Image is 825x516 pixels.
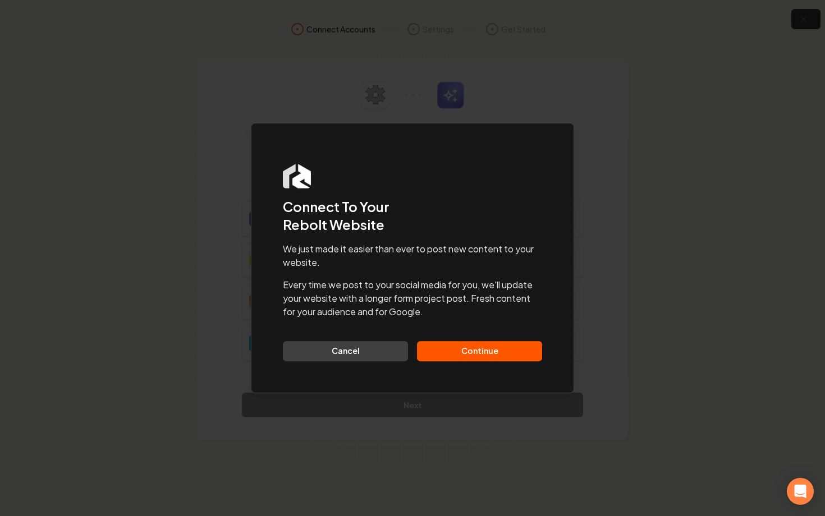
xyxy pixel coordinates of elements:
h2: Connect To Your Rebolt Website [283,197,542,233]
img: Rebolt Logo [283,164,311,188]
button: Continue [417,341,542,361]
p: Every time we post to your social media for you, we'll update your website with a longer form pro... [283,278,542,319]
p: We just made it easier than ever to post new content to your website. [283,242,542,269]
button: Cancel [283,341,408,361]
